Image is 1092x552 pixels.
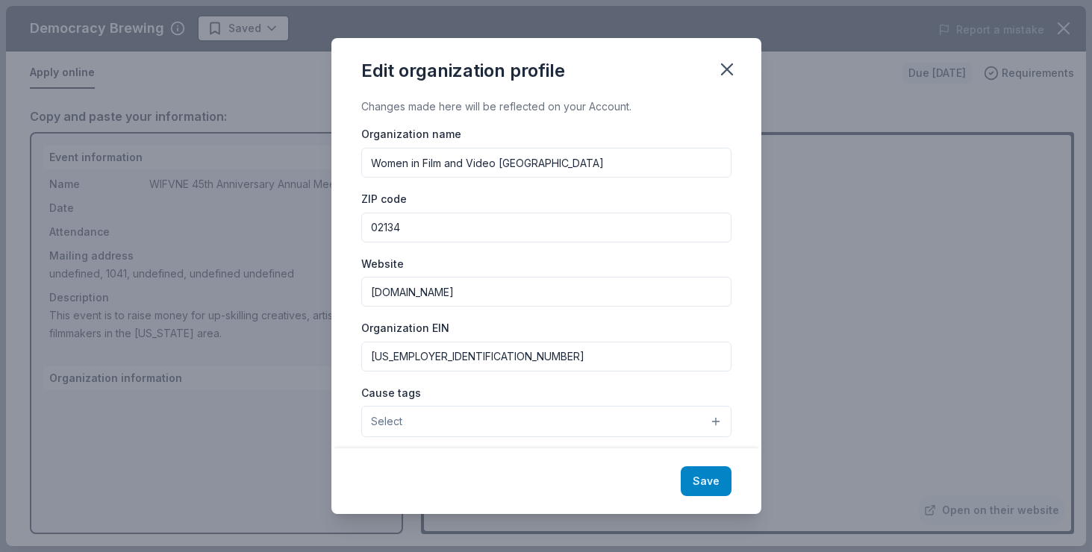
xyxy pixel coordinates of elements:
div: Changes made here will be reflected on your Account. [361,98,731,116]
label: Organization EIN [361,321,449,336]
input: 12345 (U.S. only) [361,213,731,242]
div: Edit organization profile [361,59,565,83]
button: Select [361,406,731,437]
label: Organization name [361,127,461,142]
input: 12-3456789 [361,342,731,371]
label: Cause tags [361,386,421,401]
span: Select [371,413,402,430]
label: Website [361,257,404,272]
label: ZIP code [361,192,407,207]
button: Save [681,466,731,496]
